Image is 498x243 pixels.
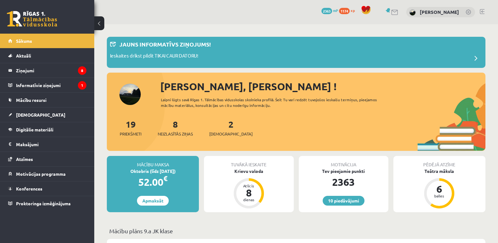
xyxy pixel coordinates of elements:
span: xp [351,8,355,13]
div: 2363 [299,174,388,190]
a: [DEMOGRAPHIC_DATA] [8,108,86,122]
a: Digitālie materiāli [8,122,86,137]
a: [PERSON_NAME] [420,9,459,15]
img: Kristers Mārtiņš Jejss [409,9,416,16]
legend: Informatīvie ziņojumi [16,78,86,92]
a: Motivācijas programma [8,167,86,181]
span: 1174 [339,8,350,14]
a: 1174 xp [339,8,358,13]
div: Atlicis [239,184,258,188]
span: Proktoringa izmēģinājums [16,201,71,206]
span: Motivācijas programma [16,171,66,177]
i: 1 [78,81,86,90]
span: Sākums [16,38,32,44]
span: 2363 [321,8,332,14]
span: Atzīmes [16,156,33,162]
legend: Ziņojumi [16,63,86,78]
div: Tuvākā ieskaite [204,156,293,168]
a: Jauns informatīvs ziņojums! Ieskaites drīkst pildīt TIKAI CAUR DATORU! [110,40,482,65]
a: Sākums [8,34,86,48]
div: 6 [430,184,449,194]
span: Aktuāli [16,53,31,58]
span: Mācību resursi [16,97,47,103]
a: 19Priekšmeti [120,119,141,137]
p: Mācību plāns 9.a JK klase [109,227,483,235]
div: Tev pieejamie punkti [299,168,388,174]
a: 8Neizlasītās ziņas [158,119,193,137]
a: Maksājumi [8,137,86,152]
a: Konferences [8,181,86,196]
a: Krievu valoda Atlicis 8 dienas [204,168,293,209]
a: Atzīmes [8,152,86,166]
span: [DEMOGRAPHIC_DATA] [209,131,253,137]
a: 2[DEMOGRAPHIC_DATA] [209,119,253,137]
a: 2363 mP [321,8,338,13]
div: dienas [239,198,258,202]
a: Aktuāli [8,48,86,63]
span: mP [333,8,338,13]
span: € [163,174,167,183]
a: Rīgas 1. Tālmācības vidusskola [7,11,57,27]
p: Ieskaites drīkst pildīt TIKAI CAUR DATORU! [110,52,198,61]
a: Ziņojumi8 [8,63,86,78]
div: Mācību maksa [107,156,199,168]
div: Oktobris (līdz [DATE]) [107,168,199,174]
div: 52.00 [107,174,199,190]
p: Jauns informatīvs ziņojums! [119,40,211,48]
a: Apmaksāt [137,196,169,206]
a: Informatīvie ziņojumi1 [8,78,86,92]
a: Teātra māksla 6 balles [393,168,485,209]
legend: Maksājumi [16,137,86,152]
span: Neizlasītās ziņas [158,131,193,137]
div: Laipni lūgts savā Rīgas 1. Tālmācības vidusskolas skolnieka profilā. Šeit Tu vari redzēt tuvojošo... [161,97,388,108]
div: Krievu valoda [204,168,293,174]
span: [DEMOGRAPHIC_DATA] [16,112,65,118]
div: balles [430,194,449,198]
div: Teātra māksla [393,168,485,174]
div: [PERSON_NAME], [PERSON_NAME] ! [160,79,485,94]
div: 8 [239,188,258,198]
a: Mācību resursi [8,93,86,107]
a: Proktoringa izmēģinājums [8,196,86,211]
span: Konferences [16,186,42,191]
div: Motivācija [299,156,388,168]
a: 10 piedāvājumi [323,196,364,206]
div: Pēdējā atzīme [393,156,485,168]
span: Digitālie materiāli [16,127,53,132]
i: 8 [78,66,86,75]
span: Priekšmeti [120,131,141,137]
